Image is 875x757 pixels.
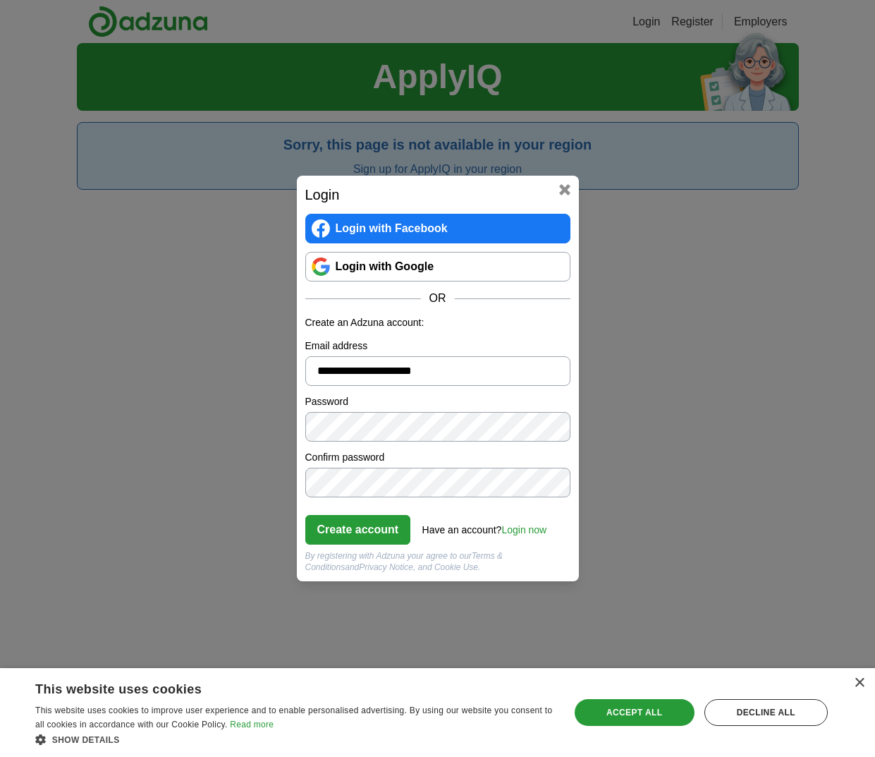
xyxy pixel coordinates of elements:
[230,720,274,729] a: Read more, opens a new window
[35,705,552,729] span: This website uses cookies to improve user experience and to enable personalised advertising. By u...
[422,514,547,538] div: Have an account?
[305,184,570,205] h2: Login
[305,450,570,465] label: Confirm password
[35,677,518,698] div: This website uses cookies
[421,290,455,307] span: OR
[359,562,413,572] a: Privacy Notice
[305,550,570,573] div: By registering with Adzuna your agree to our and , and Cookie Use.
[305,515,411,545] button: Create account
[305,339,570,353] label: Email address
[305,394,570,409] label: Password
[501,524,546,535] a: Login now
[704,699,828,726] div: Decline all
[575,699,695,726] div: Accept all
[305,252,570,281] a: Login with Google
[35,732,553,746] div: Show details
[52,735,120,745] span: Show details
[305,214,570,243] a: Login with Facebook
[305,315,570,330] p: Create an Adzuna account:
[854,678,864,689] div: Close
